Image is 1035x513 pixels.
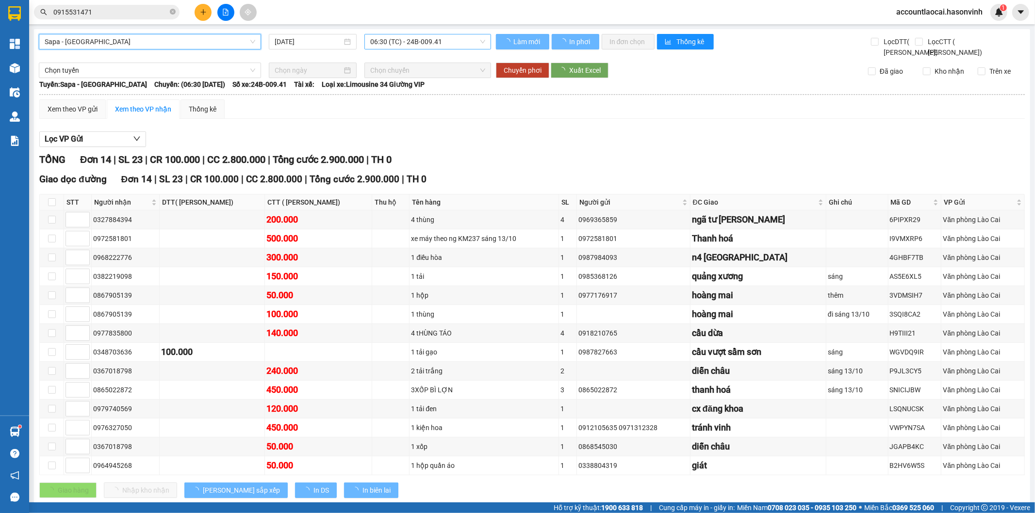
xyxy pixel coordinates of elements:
[943,309,1022,320] div: Văn phòng Lào Cai
[888,286,942,305] td: 3VDMSIH7
[828,347,887,357] div: sáng
[692,270,824,283] div: quảng xương
[943,290,1022,301] div: Văn phòng Lào Cai
[943,347,1022,357] div: Văn phòng Lào Cai
[45,34,255,49] span: Sapa - Hà Tĩnh
[266,440,370,453] div: 50.000
[560,271,575,282] div: 1
[890,422,940,433] div: VWPYN7SA
[93,460,158,471] div: 0964945268
[924,36,984,58] span: Lọc CTT ( [PERSON_NAME])
[45,133,83,145] span: Lọc VP Gửi
[161,345,263,359] div: 100.000
[888,362,942,381] td: P9JL3CY5
[941,437,1024,456] td: Văn phòng Lào Cai
[266,307,370,321] div: 100.000
[986,66,1015,77] span: Trên xe
[94,197,149,208] span: Người nhận
[692,383,824,397] div: thanh hoá
[579,197,680,208] span: Người gửi
[240,4,257,21] button: aim
[53,7,168,17] input: Tìm tên, số ĐT hoặc mã đơn
[93,347,158,357] div: 0348703636
[560,422,575,433] div: 1
[890,347,940,357] div: WGVDQ9IR
[890,271,940,282] div: AS5E6XL5
[93,309,158,320] div: 0867905139
[303,487,313,494] span: loading
[888,437,942,456] td: JGAPB4KC
[266,459,370,472] div: 50.000
[402,174,404,185] span: |
[195,4,212,21] button: plus
[246,174,302,185] span: CC 2.800.000
[184,482,288,498] button: [PERSON_NAME] sắp xếp
[650,502,652,513] span: |
[1000,4,1007,11] sup: 1
[692,289,824,302] div: hoàng mai
[578,252,689,263] div: 0987984093
[560,233,575,244] div: 1
[941,210,1024,229] td: Văn phòng Lào Cai
[692,440,824,453] div: diễn châu
[266,251,370,264] div: 300.000
[48,104,98,114] div: Xem theo VP gửi
[203,485,280,496] span: [PERSON_NAME] sắp xếp
[202,154,205,165] span: |
[559,67,569,74] span: loading
[411,214,557,225] div: 4 thùng
[313,485,329,496] span: In DS
[266,364,370,378] div: 240.000
[890,309,940,320] div: 3SQI8CA2
[941,229,1024,248] td: Văn phòng Lào Cai
[941,400,1024,418] td: Văn phòng Lào Cai
[737,502,856,513] span: Miền Nam
[1017,8,1025,16] span: caret-down
[943,422,1022,433] div: Văn phòng Lào Cai
[266,402,370,416] div: 120.000
[362,485,391,496] span: In biên lai
[888,210,942,229] td: 6PIPXR29
[665,38,673,46] span: bar-chart
[941,418,1024,437] td: Văn phòng Lào Cai
[560,309,575,320] div: 1
[39,131,146,147] button: Lọc VP Gửi
[40,9,47,16] span: search
[322,79,425,90] span: Loại xe: Limousine 34 Giường VIP
[45,63,255,78] span: Chọn tuyến
[1012,4,1029,21] button: caret-down
[888,418,942,437] td: VWPYN7SA
[496,63,549,78] button: Chuyển phơi
[888,456,942,475] td: B2HV6W5S
[677,36,706,47] span: Thống kê
[554,502,643,513] span: Hỗ trợ kỹ thuật:
[10,493,19,502] span: message
[941,248,1024,267] td: Văn phòng Lào Cai
[39,80,147,88] b: Tuyến: Sapa - [GEOGRAPHIC_DATA]
[692,307,824,321] div: hoàng mai
[93,441,158,452] div: 0367018798
[890,233,940,244] div: I9VMXRP6
[411,347,557,357] div: 1 tải gạo
[266,383,370,397] div: 450.000
[578,422,689,433] div: 0912105635 0971312328
[560,366,575,376] div: 2
[559,38,568,45] span: loading
[657,34,714,49] button: bar-chartThống kê
[266,289,370,302] div: 50.000
[943,366,1022,376] div: Văn phòng Lào Cai
[411,366,557,376] div: 2 tải trắng
[890,252,940,263] div: 4GHBF7TB
[864,502,934,513] span: Miền Bắc
[10,449,19,458] span: question-circle
[941,305,1024,324] td: Văn phòng Lào Cai
[352,487,362,494] span: loading
[93,366,158,376] div: 0367018798
[888,343,942,362] td: WGVDQ9IR
[888,229,942,248] td: I9VMXRP6
[80,154,111,165] span: Đơn 14
[189,104,216,114] div: Thống kê
[692,459,824,472] div: giát
[93,422,158,433] div: 0976327050
[943,403,1022,414] div: Văn phòng Lào Cai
